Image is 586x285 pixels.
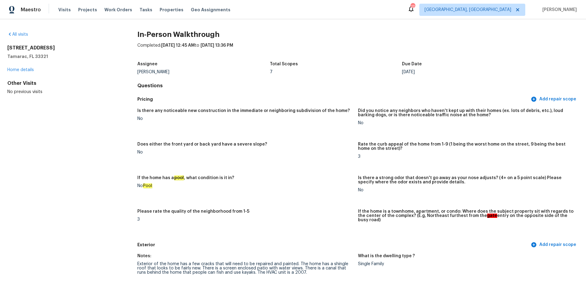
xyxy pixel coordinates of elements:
div: Completed: to [137,42,579,58]
span: [DATE] 13:36 PM [201,43,233,48]
h5: Does either the front yard or back yard have a severe slope? [137,142,267,146]
div: No [137,117,353,121]
span: Add repair scope [532,241,576,249]
h5: Is there any noticeable new construction in the immediate or neighboring subdivision of the home? [137,109,350,113]
h2: In-Person Walkthrough [137,31,579,38]
span: No previous visits [7,90,42,94]
h5: Rate the curb appeal of the home from 1-9 (1 being the worst home on the street, 9 being the best... [358,142,574,151]
h4: Questions [137,83,579,89]
h5: Please rate the quality of the neighborhood from 1-5 [137,209,249,214]
div: Other Visits [7,80,118,86]
button: Add repair scope [530,239,579,251]
div: 7 [270,70,402,74]
div: No [137,184,353,188]
div: 3 [137,217,353,222]
h2: [STREET_ADDRESS] [7,45,118,51]
span: [DATE] 12:45 AM [161,43,195,48]
span: Maestro [21,7,41,13]
div: No [358,188,574,192]
div: Exterior of the home has a few cracks that will need to be repaired and painted. The home has a s... [137,262,353,275]
h5: Total Scopes [270,62,298,66]
h5: Pricing [137,96,530,103]
span: Properties [160,7,183,13]
em: Pool [143,183,152,188]
em: gate [487,214,497,218]
button: Add repair scope [530,94,579,105]
span: [GEOGRAPHIC_DATA], [GEOGRAPHIC_DATA] [425,7,511,13]
div: Single Family [358,262,574,266]
div: [DATE] [402,70,534,74]
div: 3 [358,154,574,159]
div: [PERSON_NAME] [137,70,270,74]
h5: Notes: [137,254,151,258]
h5: Did you notice any neighbors who haven't kept up with their homes (ex. lots of debris, etc.), lou... [358,109,574,117]
span: Geo Assignments [191,7,230,13]
h5: Assignee [137,62,157,66]
h5: What is the dwelling type ? [358,254,415,258]
span: [PERSON_NAME] [540,7,577,13]
a: All visits [7,32,28,37]
span: Add repair scope [532,96,576,103]
span: Work Orders [104,7,132,13]
div: 17 [411,4,415,10]
em: pool [174,175,184,180]
span: Tasks [139,8,152,12]
div: No [137,150,353,154]
div: No [358,121,574,125]
h5: If the home is a townhome, apartment, or condo: Where does the subject property sit with regards ... [358,209,574,222]
span: Projects [78,7,97,13]
h5: If the home has a , what condition is it in? [137,176,234,180]
h5: Exterior [137,242,530,248]
h5: Tamarac, FL 33321 [7,53,118,60]
a: Home details [7,68,34,72]
h5: Is there a strong odor that doesn't go away as your nose adjusts? (4+ on a 5 point scale) Please ... [358,176,574,184]
span: Visits [58,7,71,13]
h5: Due Date [402,62,422,66]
